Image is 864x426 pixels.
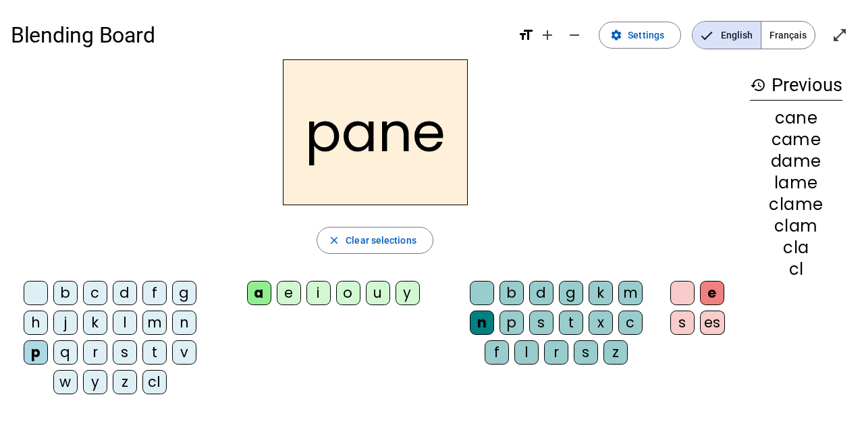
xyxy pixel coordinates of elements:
mat-icon: remove [566,27,583,43]
div: z [113,370,137,394]
div: s [529,311,553,335]
mat-icon: close [328,234,340,246]
div: s [670,311,695,335]
h2: pane [283,59,468,205]
div: y [83,370,107,394]
div: lame [750,175,842,191]
div: y [396,281,420,305]
div: d [113,281,137,305]
div: k [589,281,613,305]
div: e [277,281,301,305]
mat-icon: open_in_full [832,27,848,43]
div: g [559,281,583,305]
div: n [172,311,196,335]
h3: Previous [750,70,842,101]
div: m [142,311,167,335]
div: c [83,281,107,305]
div: f [142,281,167,305]
span: English [693,22,761,49]
div: l [113,311,137,335]
div: o [336,281,360,305]
button: Settings [599,22,681,49]
mat-icon: history [750,77,766,93]
div: i [306,281,331,305]
div: s [113,340,137,365]
div: cl [142,370,167,394]
button: Decrease font size [561,22,588,49]
div: m [618,281,643,305]
div: k [83,311,107,335]
button: Clear selections [317,227,433,254]
div: r [544,340,568,365]
span: Clear selections [346,232,416,248]
span: Français [761,22,815,49]
h1: Blending Board [11,14,507,57]
div: e [700,281,724,305]
div: cane [750,110,842,126]
div: l [514,340,539,365]
div: cla [750,240,842,256]
div: came [750,132,842,148]
div: r [83,340,107,365]
div: h [24,311,48,335]
mat-icon: settings [610,29,622,41]
div: t [559,311,583,335]
div: u [366,281,390,305]
div: j [53,311,78,335]
mat-icon: add [539,27,556,43]
mat-icon: format_size [518,27,534,43]
div: es [700,311,725,335]
div: c [618,311,643,335]
div: p [24,340,48,365]
div: v [172,340,196,365]
div: x [589,311,613,335]
div: a [247,281,271,305]
div: g [172,281,196,305]
div: t [142,340,167,365]
div: z [603,340,628,365]
div: clam [750,218,842,234]
div: b [500,281,524,305]
div: q [53,340,78,365]
button: Enter full screen [826,22,853,49]
div: d [529,281,553,305]
div: f [485,340,509,365]
div: s [574,340,598,365]
div: clame [750,196,842,213]
div: n [470,311,494,335]
mat-button-toggle-group: Language selection [692,21,815,49]
button: Increase font size [534,22,561,49]
div: dame [750,153,842,169]
div: w [53,370,78,394]
div: cl [750,261,842,277]
div: b [53,281,78,305]
div: p [500,311,524,335]
span: Settings [628,27,664,43]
